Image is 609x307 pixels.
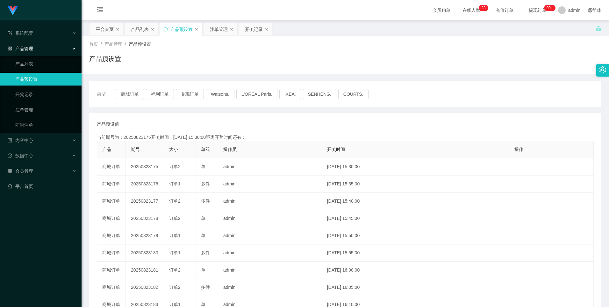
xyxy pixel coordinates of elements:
[338,89,369,99] button: COURTS.
[131,23,149,35] div: 产品列表
[8,169,12,173] i: 图标: table
[126,227,164,244] td: 20250823179
[544,5,555,11] sup: 932
[131,147,140,152] span: 期号
[8,153,33,158] span: 数据中心
[169,216,181,221] span: 订单2
[170,23,193,35] div: 产品预设置
[125,41,126,47] span: /
[322,210,509,227] td: [DATE] 15:45:00
[97,121,119,128] span: 产品预设值
[8,6,18,15] img: logo.9652507e.png
[15,73,76,86] a: 产品预设置
[169,233,181,238] span: 订单1
[201,302,205,307] span: 单
[8,31,33,36] span: 系统配置
[8,153,12,158] i: 图标: check-circle-o
[588,8,592,12] i: 图标: global
[169,285,181,290] span: 订单2
[169,147,178,152] span: 大小
[218,193,322,210] td: admin
[201,164,205,169] span: 单
[223,147,237,152] span: 操作员
[195,28,198,32] i: 图标: close
[169,181,181,186] span: 订单1
[163,27,168,32] i: 图标: sync
[126,193,164,210] td: 20250823177
[116,89,144,99] button: 商城订单
[210,23,228,35] div: 注单管理
[218,227,322,244] td: admin
[599,66,606,73] i: 图标: setting
[97,89,116,99] span: 类型：
[8,180,76,193] a: 图标: dashboard平台首页
[206,89,234,99] button: Watsons.
[484,5,486,11] p: 3
[526,8,550,12] span: 提现订单
[303,89,336,99] button: SENHENG.
[89,0,111,21] i: 图标: menu-fold
[97,134,594,141] div: 当前期号为：20250823175开奖时间：[DATE] 15:30:00距离开奖时间还有：
[126,176,164,193] td: 20250823176
[8,168,33,174] span: 会员管理
[245,23,263,35] div: 开奖记录
[126,158,164,176] td: 20250823175
[322,262,509,279] td: [DATE] 16:00:00
[97,262,126,279] td: 商城订单
[218,279,322,296] td: admin
[169,302,181,307] span: 订单1
[169,164,181,169] span: 订单2
[96,23,114,35] div: 平台首页
[201,198,210,204] span: 多件
[481,5,484,11] p: 2
[126,244,164,262] td: 20250823180
[8,138,33,143] span: 内容中心
[102,147,111,152] span: 产品
[218,244,322,262] td: admin
[146,89,174,99] button: 福利订单
[126,210,164,227] td: 20250823178
[201,233,205,238] span: 单
[322,158,509,176] td: [DATE] 15:30:00
[89,54,121,64] h1: 产品预设置
[479,5,488,11] sup: 23
[596,26,601,32] i: 图标: unlock
[97,244,126,262] td: 商城订单
[176,89,204,99] button: 兑现订单
[8,31,12,35] i: 图标: form
[8,138,12,143] i: 图标: profile
[322,279,509,296] td: [DATE] 16:05:00
[218,262,322,279] td: admin
[492,8,517,12] span: 充值订单
[322,227,509,244] td: [DATE] 15:50:00
[15,119,76,131] a: 即时注单
[97,158,126,176] td: 商城订单
[126,279,164,296] td: 20250823182
[126,262,164,279] td: 20250823181
[322,176,509,193] td: [DATE] 15:35:00
[8,46,33,51] span: 产品管理
[236,89,277,99] button: L'ORÉAL Paris.
[218,158,322,176] td: admin
[218,210,322,227] td: admin
[322,244,509,262] td: [DATE] 15:55:00
[97,279,126,296] td: 商城订单
[151,28,154,32] i: 图标: close
[230,28,233,32] i: 图标: close
[97,210,126,227] td: 商城订单
[514,147,523,152] span: 操作
[89,41,98,47] span: 首页
[129,41,151,47] span: 产品预设置
[101,41,102,47] span: /
[201,216,205,221] span: 单
[201,147,210,152] span: 单双
[169,267,181,273] span: 订单2
[169,198,181,204] span: 订单2
[97,227,126,244] td: 商城订单
[459,8,484,12] span: 在线人数
[201,285,210,290] span: 多件
[116,28,119,32] i: 图标: close
[201,250,210,255] span: 多件
[201,267,205,273] span: 单
[15,88,76,101] a: 开奖记录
